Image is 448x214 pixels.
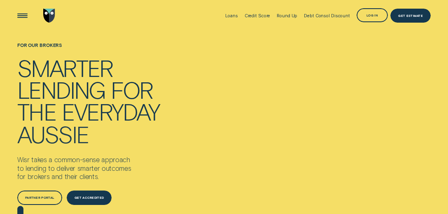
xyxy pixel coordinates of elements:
[304,13,350,19] div: Debt Consol Discount
[17,57,159,144] h4: Smarter lending for the everyday Aussie
[17,101,56,123] div: the
[245,13,271,19] div: Credit Score
[17,123,89,145] div: Aussie
[15,9,29,23] button: Open Menu
[17,79,105,100] div: lending
[17,191,62,205] a: Partner Portal
[277,13,297,19] div: Round Up
[111,79,152,100] div: for
[43,9,55,23] img: Wisr
[17,156,153,181] p: Wisr takes a common-sense approach to lending to deliver smarter outcomes for brokers and their c...
[17,42,159,57] h1: For Our Brokers
[390,9,431,23] a: Get Estimate
[62,101,159,123] div: everyday
[67,191,112,205] a: Get Accredited
[17,57,113,79] div: Smarter
[225,13,238,19] div: Loans
[357,8,388,22] button: Log in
